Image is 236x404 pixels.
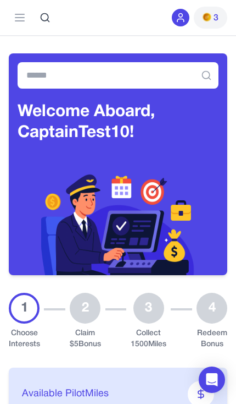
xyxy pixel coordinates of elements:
[213,12,218,25] span: 3
[196,328,227,350] div: Redeem Bonus
[9,293,40,324] div: 1
[133,293,164,324] div: 3
[131,328,166,350] div: Collect 1500 Miles
[196,293,227,324] div: 4
[194,7,227,29] button: PMs3
[9,328,40,350] div: Choose Interests
[70,293,100,324] div: 2
[9,165,227,275] img: Header decoration
[70,328,101,350] div: Claim $ 5 Bonus
[18,102,218,143] h3: Welcome Aboard, Captain Test10!
[203,13,211,21] img: PMs
[22,386,109,402] span: Available PilotMiles
[199,367,225,393] div: Open Intercom Messenger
